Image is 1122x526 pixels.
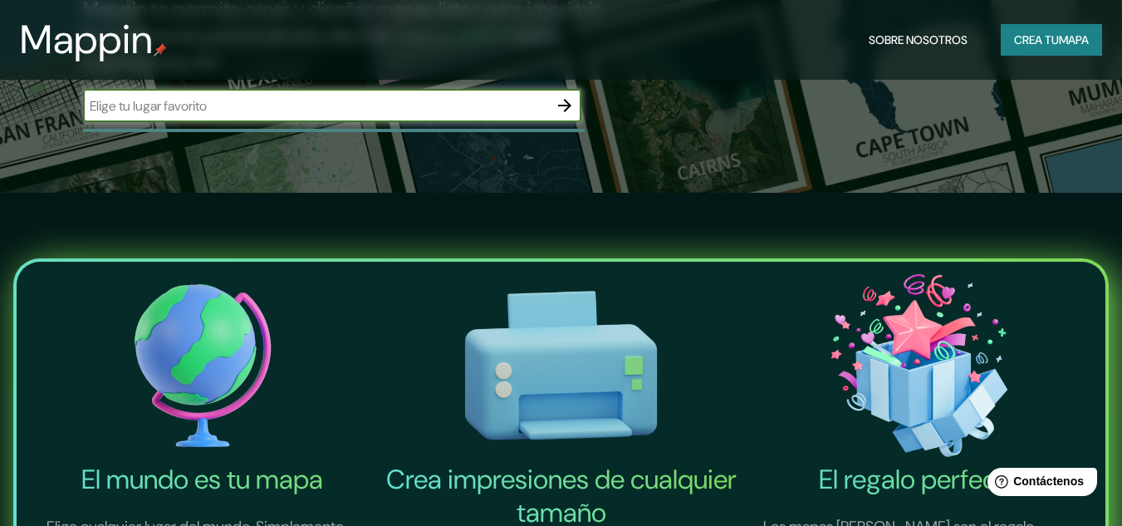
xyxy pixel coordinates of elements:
img: El icono del regalo perfecto [743,268,1095,463]
img: El mundo es tu icono de mapa [27,268,379,463]
button: Sobre nosotros [862,24,974,56]
img: pin de mapeo [154,43,167,57]
font: El mundo es tu mapa [81,462,323,497]
font: Mappin [20,13,154,66]
iframe: Lanzador de widgets de ayuda [974,461,1104,508]
font: mapa [1059,32,1089,47]
img: Crea impresiones de cualquier tamaño-icono [385,268,737,463]
font: Crea tu [1014,32,1059,47]
input: Elige tu lugar favorito [83,96,548,116]
font: Sobre nosotros [869,32,968,47]
font: El regalo perfecto [819,462,1021,497]
button: Crea tumapa [1001,24,1102,56]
